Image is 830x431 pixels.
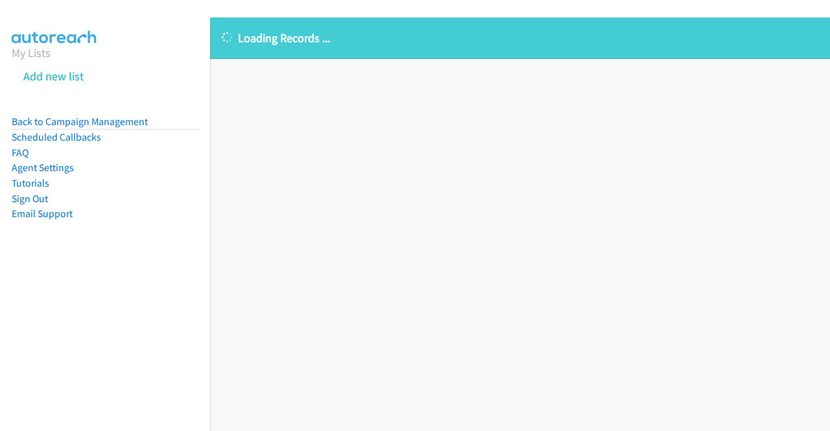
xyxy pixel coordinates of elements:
a: Scheduled Callbacks [12,131,101,143]
a: Email Support [12,207,73,220]
p: Loading Records ... [222,29,818,47]
a: Tutorials [12,177,49,189]
a: Sign Out [12,192,48,205]
a: FAQ [12,146,29,159]
a: Agent Settings [12,161,74,174]
a: Add new list [23,69,84,84]
a: My Lists [12,45,51,60]
a: Back to Campaign Management [12,115,148,128]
